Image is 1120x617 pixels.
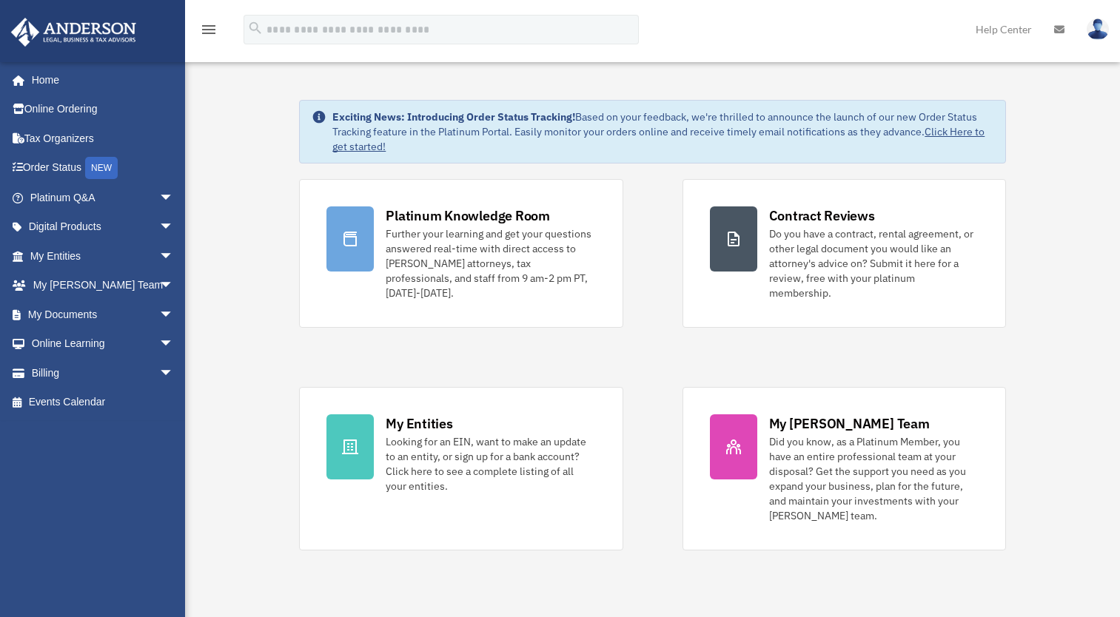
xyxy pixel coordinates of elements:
[10,388,196,417] a: Events Calendar
[10,300,196,329] a: My Documentsarrow_drop_down
[10,153,196,183] a: Order StatusNEW
[159,300,189,330] span: arrow_drop_down
[683,179,1006,328] a: Contract Reviews Do you have a contract, rental agreement, or other legal document you would like...
[683,387,1006,550] a: My [PERSON_NAME] Team Did you know, as a Platinum Member, you have an entire professional team at...
[386,434,595,493] div: Looking for an EIN, want to make an update to an entity, or sign up for a bank account? Click her...
[332,109,993,154] div: Based on your feedback, we're thrilled to announce the launch of our new Order Status Tracking fe...
[386,226,595,300] div: Further your learning and get your questions answered real-time with direct access to [PERSON_NAM...
[10,95,196,124] a: Online Ordering
[10,241,196,271] a: My Entitiesarrow_drop_down
[332,110,575,124] strong: Exciting News: Introducing Order Status Tracking!
[332,125,985,153] a: Click Here to get started!
[10,358,196,388] a: Billingarrow_drop_down
[159,241,189,272] span: arrow_drop_down
[10,124,196,153] a: Tax Organizers
[769,414,930,433] div: My [PERSON_NAME] Team
[10,329,196,359] a: Online Learningarrow_drop_down
[10,65,189,95] a: Home
[85,157,118,179] div: NEW
[769,434,979,523] div: Did you know, as a Platinum Member, you have an entire professional team at your disposal? Get th...
[200,21,218,38] i: menu
[159,271,189,301] span: arrow_drop_down
[769,206,875,225] div: Contract Reviews
[386,414,452,433] div: My Entities
[10,271,196,300] a: My [PERSON_NAME] Teamarrow_drop_down
[200,26,218,38] a: menu
[386,206,550,225] div: Platinum Knowledge Room
[159,183,189,213] span: arrow_drop_down
[769,226,979,300] div: Do you have a contract, rental agreement, or other legal document you would like an attorney's ad...
[247,20,264,36] i: search
[299,387,623,550] a: My Entities Looking for an EIN, want to make an update to an entity, or sign up for a bank accoun...
[159,358,189,388] span: arrow_drop_down
[10,212,196,242] a: Digital Productsarrow_drop_down
[159,329,189,360] span: arrow_drop_down
[299,179,623,328] a: Platinum Knowledge Room Further your learning and get your questions answered real-time with dire...
[1087,18,1109,40] img: User Pic
[10,183,196,212] a: Platinum Q&Aarrow_drop_down
[7,18,141,47] img: Anderson Advisors Platinum Portal
[159,212,189,243] span: arrow_drop_down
